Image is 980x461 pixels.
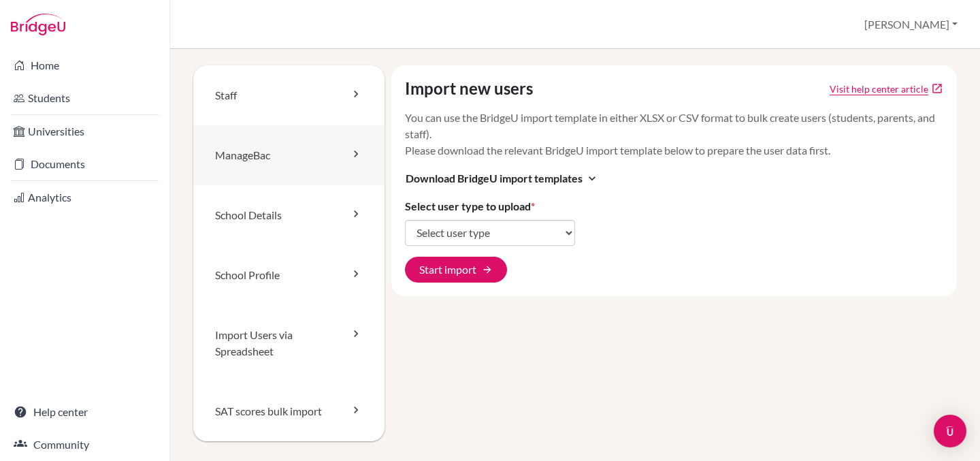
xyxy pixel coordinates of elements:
a: SAT scores bulk import [193,381,385,441]
i: expand_more [585,172,599,185]
a: Analytics [3,184,167,211]
a: School Profile [193,245,385,305]
h4: Import new users [405,79,533,99]
a: ManageBac [193,125,385,185]
span: Download BridgeU import templates [406,170,583,187]
img: Bridge-U [11,14,65,35]
button: [PERSON_NAME] [858,12,964,37]
span: arrow_forward [482,264,493,275]
a: Community [3,431,167,458]
label: Select user type to upload [405,198,535,214]
a: Universities [3,118,167,145]
a: Help center [3,398,167,426]
p: You can use the BridgeU import template in either XLSX or CSV format to bulk create users (studen... [405,110,944,159]
a: School Details [193,185,385,245]
div: Open Intercom Messenger [934,415,966,447]
button: Download BridgeU import templatesexpand_more [405,170,600,187]
a: Import Users via Spreadsheet [193,305,385,381]
a: Staff [193,65,385,125]
a: Click to open Tracking student registration article in a new tab [830,82,928,96]
a: open_in_new [931,82,943,95]
button: Start import [405,257,507,283]
a: Students [3,84,167,112]
a: Home [3,52,167,79]
a: Documents [3,150,167,178]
